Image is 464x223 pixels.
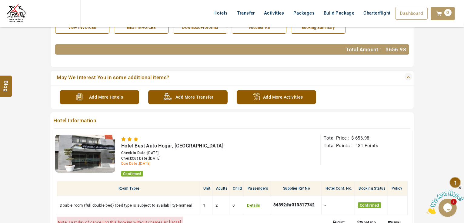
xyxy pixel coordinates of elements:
[52,117,376,125] span: Hotel Information
[215,203,218,208] span: 2
[426,185,464,214] iframe: chat widget
[175,91,214,102] span: Add More Transfer
[351,135,354,141] span: $
[244,181,270,196] th: Passengers
[431,7,455,20] a: 0
[289,7,319,19] a: Packages
[2,80,10,85] span: Blog
[247,203,260,208] a: Details
[200,181,212,196] th: Unit
[229,181,244,196] th: Child
[149,156,160,160] span: [DATE]
[355,135,369,141] span: 656.98
[121,171,143,177] span: Confirmed
[121,143,223,149] span: Hotel Best Auto Hogar, [GEOGRAPHIC_DATA]
[392,186,402,191] span: Policy
[139,161,150,166] span: [DATE]
[322,181,355,196] th: Hotel Conf. No.
[389,46,406,52] span: 656.98
[121,151,147,155] span: Check In Date :
[319,7,359,19] a: Build Package
[270,181,322,196] th: Supplier Ref No
[232,203,235,208] span: 0
[147,151,159,155] span: [DATE]
[121,161,139,166] span: Due Date :
[355,181,388,196] th: Booking Status
[55,74,374,82] a: May We Interest You in some additional items?
[356,143,378,148] span: 131 Points
[386,46,389,52] span: $
[209,7,232,19] a: Hotels
[273,201,318,210] div: 84392##313317742
[263,91,303,102] span: Add More Activities
[5,2,28,25] img: The Royal Line Holidays
[324,135,349,141] span: Total Price :
[259,7,289,19] a: Activities
[57,181,200,196] th: Room Types
[232,7,259,19] a: Transfer
[60,203,192,208] span: Double room (full double bed) (bed type is subject to availability)-nomeal
[55,135,115,173] img: 05b716a67bfe29fe0036522ba81dc19e2b77ab85.jpeg
[325,203,326,208] span: -
[89,91,123,102] span: Add More Hotels
[346,46,381,52] span: Total Amount :
[444,9,452,16] span: 0
[363,10,390,16] span: Charterflight
[359,7,395,19] a: Charterflight
[121,156,149,160] span: CheckOut Date :
[400,11,423,16] span: Dashboard
[324,143,352,148] span: Total Points :
[212,181,229,196] th: Adults
[358,202,381,208] span: Confirmed
[203,203,205,208] span: 1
